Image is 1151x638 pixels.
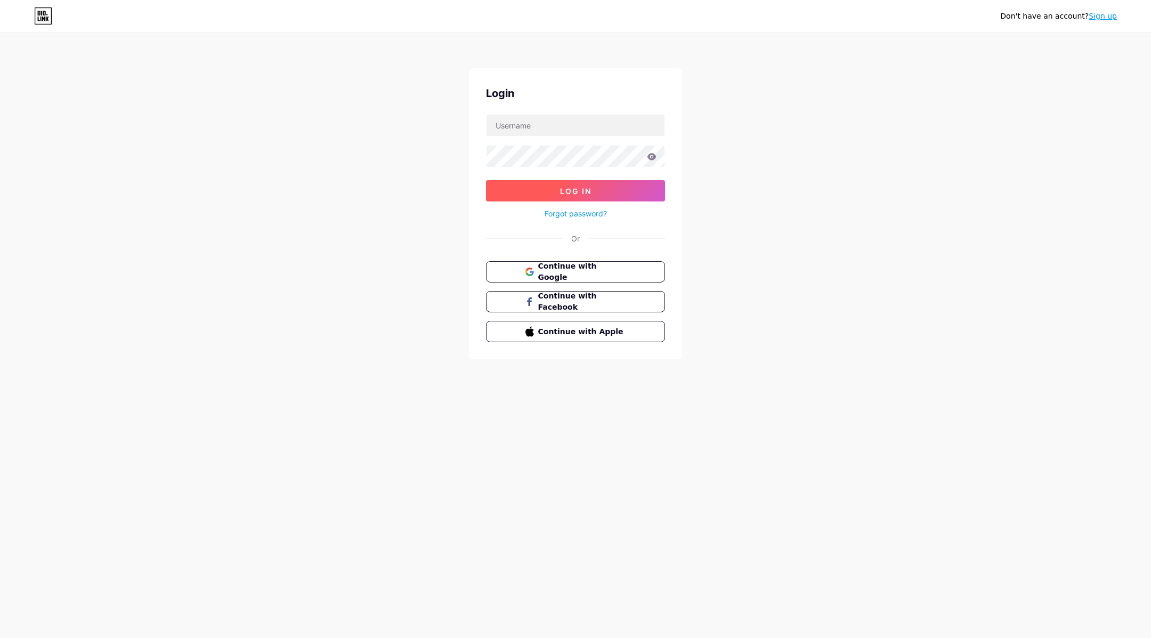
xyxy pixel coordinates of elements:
div: Don't have an account? [1000,11,1117,22]
span: Continue with Google [538,261,626,283]
button: Continue with Facebook [486,291,665,312]
input: Username [487,115,664,136]
a: Sign up [1089,12,1117,20]
div: Login [486,85,665,101]
span: Log In [560,187,591,196]
div: Or [571,233,580,244]
span: Continue with Facebook [538,290,626,313]
a: Forgot password? [545,208,607,219]
span: Continue with Apple [538,326,626,337]
button: Log In [486,180,665,201]
button: Continue with Apple [486,321,665,342]
button: Continue with Google [486,261,665,282]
